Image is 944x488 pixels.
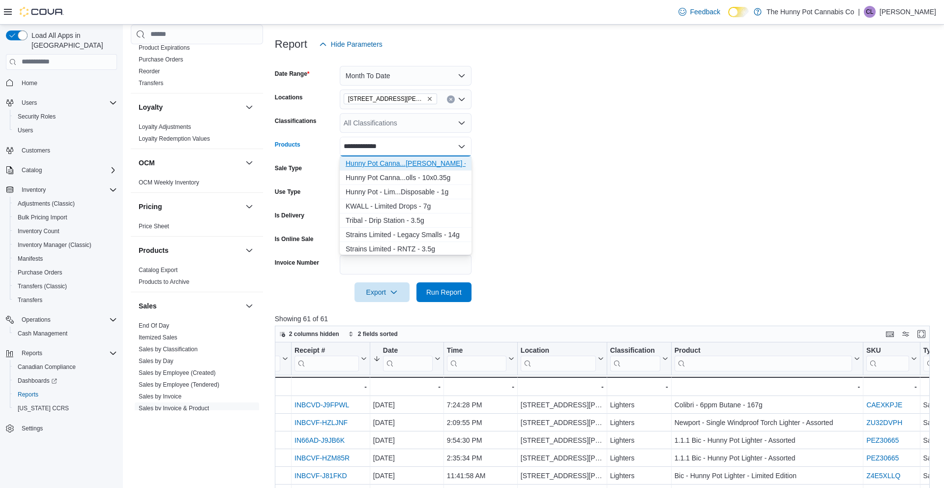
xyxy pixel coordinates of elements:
span: Adjustments (Classic) [14,198,117,210]
span: Settings [22,425,43,432]
button: Hide Parameters [315,34,386,54]
a: Home [18,77,41,89]
div: Time [447,346,506,355]
div: Receipt # [295,346,359,355]
div: Product [675,346,852,371]
a: Dashboards [14,375,61,387]
nav: Complex example [6,72,117,461]
a: [US_STATE] CCRS [14,402,73,414]
div: IN5LJ3-5897432 [224,452,288,464]
span: Sales by Day [139,357,174,365]
div: [DATE] [373,434,441,446]
h3: Sales [139,301,157,311]
label: Is Delivery [275,212,304,219]
div: - [675,381,860,393]
span: Washington CCRS [14,402,117,414]
a: Settings [18,423,47,434]
label: Invoice Number [275,259,319,267]
a: Users [14,124,37,136]
button: Receipt # [295,346,367,371]
a: Manifests [14,253,47,265]
button: Location [521,346,604,371]
button: Sales [139,301,241,311]
div: Location [521,346,596,355]
span: Inventory Count [14,225,117,237]
div: [STREET_ADDRESS][PERSON_NAME] [521,452,604,464]
div: Date [383,346,433,371]
div: Lighters [610,434,668,446]
div: Pricing [131,220,263,236]
a: Sales by Employee (Tendered) [139,381,219,388]
span: Inventory Count [18,227,59,235]
button: Users [2,96,121,110]
button: Pricing [243,201,255,213]
a: Reports [14,389,42,400]
span: [STREET_ADDRESS][PERSON_NAME] [348,94,425,104]
button: Strains Limited - Legacy Smalls - 14g [340,228,472,242]
div: 11:41:58 AM [447,470,514,482]
label: Locations [275,93,303,101]
h3: OCM [139,158,155,168]
span: Reports [18,347,117,359]
div: - [521,381,604,393]
span: Price Sheet [139,222,169,230]
a: Purchase Orders [139,56,183,63]
button: Bulk Pricing Import [10,211,121,224]
span: Security Roles [14,111,117,122]
div: Date [383,346,433,355]
button: Run Report [416,282,472,302]
a: Products to Archive [139,278,189,285]
span: [US_STATE] CCRS [18,404,69,412]
span: Security Roles [18,113,56,121]
div: Receipt # URL [295,346,359,371]
span: Customers [22,147,50,154]
p: The Hunny Pot Cannabis Co [767,6,854,18]
div: - [610,381,668,393]
label: Classifications [275,117,317,125]
span: Inventory Manager (Classic) [14,239,117,251]
button: Catalog [2,163,121,177]
span: Transfers (Classic) [14,280,117,292]
div: 7:24:28 PM [447,399,514,411]
a: Sales by Employee (Created) [139,369,216,376]
a: ZU32DVPH [866,419,902,427]
div: 2:09:55 PM [447,417,514,428]
label: Sale Type [275,164,302,172]
button: Manifests [10,252,121,266]
span: 2 fields sorted [358,330,398,338]
div: Lighters [610,417,668,428]
a: Transfers (Classic) [14,280,71,292]
div: Loyalty [131,121,263,149]
button: Sales [243,300,255,312]
a: Canadian Compliance [14,361,80,373]
button: Inventory [2,183,121,197]
div: [DATE] [373,470,441,482]
a: Loyalty Adjustments [139,123,191,130]
h3: Pricing [139,202,162,212]
button: Loyalty [243,101,255,113]
button: Users [10,123,121,137]
button: Canadian Compliance [10,360,121,374]
p: | [858,6,860,18]
button: Users [18,97,41,109]
div: IN5LJ3-5946975 [224,470,288,482]
a: Product Expirations [139,44,190,51]
div: [STREET_ADDRESS][PERSON_NAME] [521,434,604,446]
span: Catalog [18,164,117,176]
span: Home [22,79,37,87]
button: Products [243,244,255,256]
button: Transfers (Classic) [10,279,121,293]
button: OCM [139,158,241,168]
a: Cash Management [14,328,71,339]
button: Inventory Count [10,224,121,238]
div: Colibri - 6ppm Butane - 167g [675,399,860,411]
button: Reports [2,346,121,360]
span: OCM Weekly Inventory [139,179,199,186]
div: [STREET_ADDRESS][PERSON_NAME] [521,417,604,428]
div: IN5LJ3-5956961 [224,399,288,411]
a: Adjustments (Classic) [14,198,79,210]
span: Inventory [18,184,117,196]
div: - [295,381,367,393]
div: Hunny Pot Canna...[PERSON_NAME] - 3.5g [346,158,466,168]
